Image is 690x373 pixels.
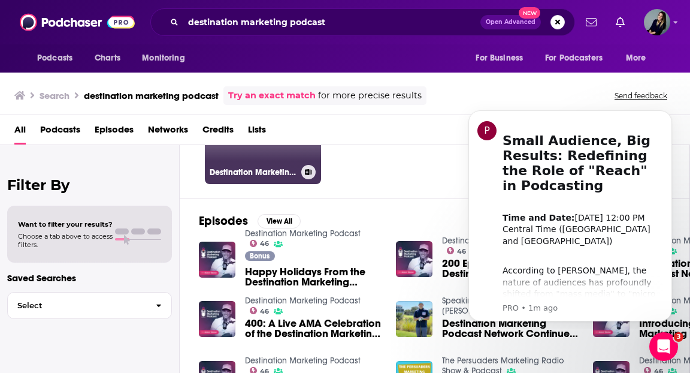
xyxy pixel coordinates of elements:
div: Search podcasts, credits, & more... [150,8,575,36]
a: 46 [447,247,467,254]
h3: Destination Marketing Podcast [210,167,296,178]
a: Destination Marketing Podcast [245,356,361,366]
button: open menu [29,47,88,70]
a: Happy Holidays From the Destination Marketing Podcast! [245,267,382,287]
img: 200 Episodes of the Destination Marketing Podcast [396,241,432,278]
h3: Search [40,90,69,101]
button: Show profile menu [644,9,670,35]
span: 46 [260,241,269,246]
a: Try an exact match [228,89,316,103]
span: for more precise results [318,89,422,103]
span: Want to filter your results? [18,220,113,228]
a: Networks [148,120,188,145]
button: View All [258,214,301,228]
a: Destination Marketing Podcast [245,228,361,239]
a: 46 [250,240,270,247]
a: Speaking of Travel® With Marilyn Ball [442,296,535,316]
a: Show notifications dropdown [611,12,630,32]
a: Show notifications dropdown [581,12,601,32]
span: 3 [674,332,683,342]
a: Charts [87,47,128,70]
button: open menu [134,47,200,70]
img: User Profile [644,9,670,35]
span: Logged in as LisaMaskey [644,9,670,35]
span: Choose a tab above to access filters. [18,232,113,249]
h2: Episodes [199,213,248,228]
iframe: Intercom live chat [649,332,678,361]
button: Send feedback [611,91,671,101]
a: EpisodesView All [199,213,301,228]
img: Happy Holidays From the Destination Marketing Podcast! [199,242,235,278]
a: Destination Marketing Podcast [245,296,361,306]
h2: Filter By [7,176,172,194]
input: Search podcasts, credits, & more... [183,13,480,32]
a: 400: A Live AMA Celebration of the Destination Marketing Podcast [245,318,382,339]
a: 46 [250,307,270,314]
a: Destination Marketing Podcast Network Continues To Engage, Inform And Inspire [442,318,579,339]
a: Podcasts [40,120,80,145]
h3: destination marketing podcast [84,90,219,101]
a: Episodes [95,120,134,145]
span: Open Advanced [486,19,535,25]
img: 400: A Live AMA Celebration of the Destination Marketing Podcast [199,301,235,338]
span: For Business [476,50,523,67]
span: More [626,50,646,67]
a: 200 Episodes of the Destination Marketing Podcast [442,258,579,279]
span: For Podcasters [545,50,603,67]
button: open menu [467,47,538,70]
span: Podcasts [37,50,72,67]
iframe: Intercom notifications message [450,100,690,329]
a: Destination Marketing Podcast [442,236,558,246]
button: open menu [618,47,661,70]
img: Podchaser - Follow, Share and Rate Podcasts [20,11,135,34]
span: Monitoring [142,50,184,67]
p: Saved Searches [7,272,172,284]
span: 46 [260,309,269,314]
a: Lists [248,120,266,145]
img: Destination Marketing Podcast Network Continues To Engage, Inform And Inspire [396,301,432,338]
span: Charts [95,50,120,67]
button: open menu [537,47,620,70]
a: All [14,120,26,145]
button: Select [7,292,172,319]
span: New [519,7,540,19]
a: Credits [202,120,234,145]
span: Bonus [250,252,270,260]
span: Select [8,302,146,309]
button: Open AdvancedNew [480,15,541,29]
